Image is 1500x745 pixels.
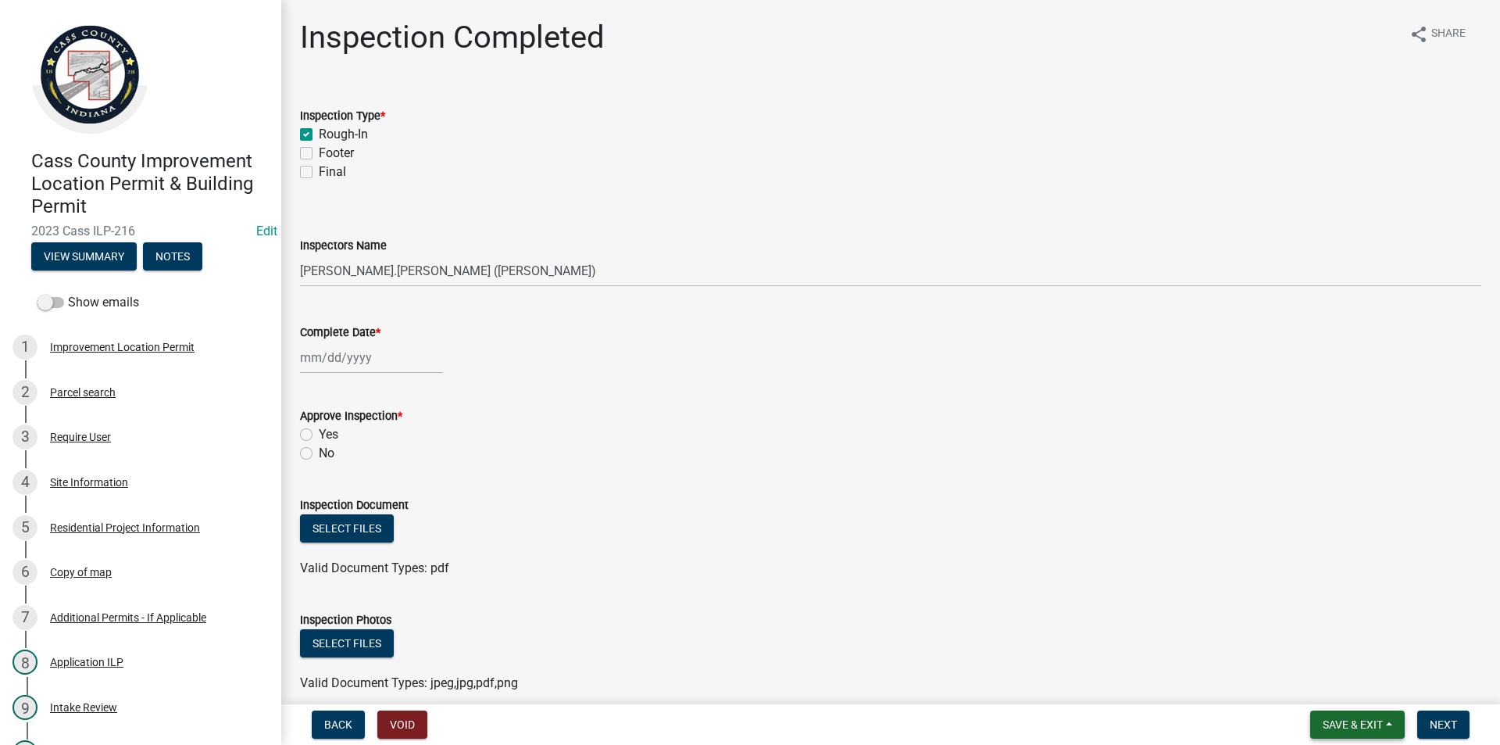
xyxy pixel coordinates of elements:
div: 1 [12,335,37,360]
div: Application ILP [50,657,123,668]
button: Next [1417,711,1470,739]
label: Inspection Document [300,500,409,511]
h1: Inspection Completed [300,19,605,56]
button: View Summary [31,242,137,270]
img: Cass County, Indiana [31,16,148,134]
label: Footer [319,144,354,163]
label: Approve Inspection [300,411,402,422]
div: 5 [12,515,37,540]
div: Require User [50,432,111,442]
wm-modal-confirm: Notes [143,252,202,264]
label: Final [319,163,346,181]
div: Copy of map [50,567,112,578]
div: 7 [12,605,37,630]
label: Inspection Photos [300,615,391,626]
wm-modal-confirm: Summary [31,252,137,264]
span: Share [1431,25,1466,44]
div: 6 [12,560,37,585]
button: Select files [300,514,394,543]
span: Save & Exit [1323,718,1383,731]
input: mm/dd/yyyy [300,342,443,374]
div: 3 [12,424,37,450]
span: 2023 Cass ILP-216 [31,224,250,238]
label: No [319,444,334,463]
button: shareShare [1397,19,1478,49]
div: 9 [12,695,37,720]
wm-modal-confirm: Edit Application Number [256,224,277,238]
span: Valid Document Types: jpeg,jpg,pdf,png [300,675,518,690]
div: 4 [12,470,37,495]
button: Back [312,711,365,739]
span: Back [324,718,352,731]
div: 2 [12,380,37,405]
h4: Cass County Improvement Location Permit & Building Permit [31,150,269,217]
div: Parcel search [50,387,116,398]
label: Inspectors Name [300,241,387,252]
div: Site Information [50,477,128,488]
label: Complete Date [300,328,380,338]
span: Valid Document Types: pdf [300,561,449,575]
button: Save & Exit [1310,711,1405,739]
span: Next [1430,718,1457,731]
a: Edit [256,224,277,238]
div: Intake Review [50,702,117,713]
button: Notes [143,242,202,270]
i: share [1409,25,1428,44]
label: Yes [319,425,338,444]
div: 8 [12,650,37,675]
label: Inspection Type [300,111,385,122]
label: Rough-In [319,125,368,144]
button: Void [377,711,427,739]
div: Additional Permits - If Applicable [50,612,206,623]
label: Show emails [37,293,139,312]
div: Residential Project Information [50,522,200,533]
div: Improvement Location Permit [50,342,195,353]
button: Select files [300,629,394,657]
